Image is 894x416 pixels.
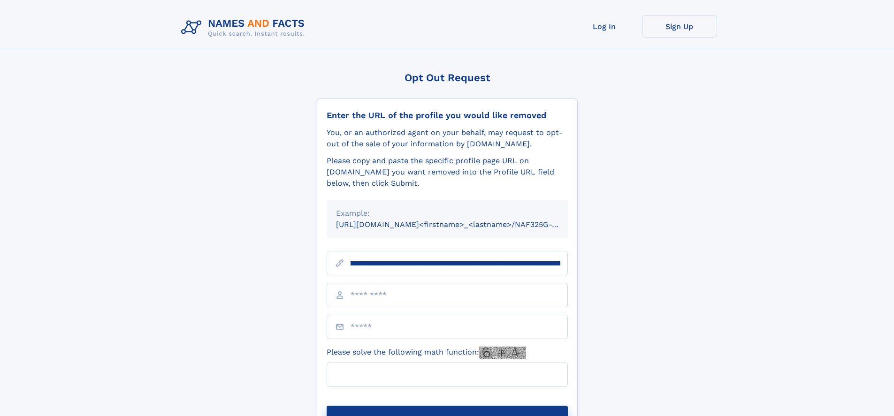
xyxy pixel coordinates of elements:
[327,127,568,150] div: You, or an authorized agent on your behalf, may request to opt-out of the sale of your informatio...
[317,72,578,83] div: Opt Out Request
[327,110,568,121] div: Enter the URL of the profile you would like removed
[177,15,313,40] img: Logo Names and Facts
[336,208,558,219] div: Example:
[642,15,717,38] a: Sign Up
[327,155,568,189] div: Please copy and paste the specific profile page URL on [DOMAIN_NAME] you want removed into the Pr...
[336,220,586,229] small: [URL][DOMAIN_NAME]<firstname>_<lastname>/NAF325G-xxxxxxxx
[327,347,526,359] label: Please solve the following math function:
[567,15,642,38] a: Log In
